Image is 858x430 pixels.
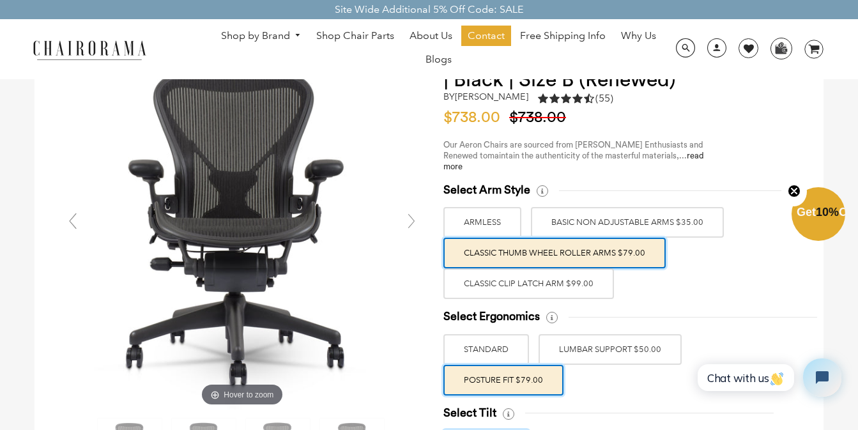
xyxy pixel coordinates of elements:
[410,29,452,43] span: About Us
[443,406,496,420] span: Select Tilt
[208,26,669,73] nav: DesktopNavigation
[443,110,507,125] span: $738.00
[443,309,540,324] span: Select Ergonomics
[538,91,613,105] div: 4.5 rating (55 votes)
[443,141,703,160] span: Our Aeron Chairs are sourced from [PERSON_NAME] Enthusiasts and Renewed to
[781,177,807,206] button: Close teaser
[60,45,424,410] img: DSC_4522_grande.jpg
[509,110,572,125] span: $738.00
[455,91,528,102] a: [PERSON_NAME]
[514,26,612,46] a: Free Shipping Info
[310,26,401,46] a: Shop Chair Parts
[615,26,663,46] a: Why Us
[539,334,682,365] label: LUMBAR SUPPORT $50.00
[443,183,530,197] span: Select Arm Style
[531,207,724,238] label: BASIC NON ADJUSTABLE ARMS $35.00
[425,53,452,66] span: Blogs
[595,92,613,105] span: (55)
[684,348,852,408] iframe: Tidio Chat
[403,26,459,46] a: About Us
[520,29,606,43] span: Free Shipping Info
[468,29,505,43] span: Contact
[60,220,424,233] a: Hover to zoom
[443,365,563,395] label: POSTURE FIT $79.00
[792,188,845,242] div: Get10%OffClose teaser
[797,206,855,219] span: Get Off
[771,38,791,58] img: WhatsApp_Image_2024-07-12_at_16.23.01.webp
[443,151,704,171] span: maintain the authenticity of the masterful materials,...
[419,49,458,70] a: Blogs
[443,334,529,365] label: STANDARD
[443,91,528,102] h2: by
[215,26,308,46] a: Shop by Brand
[621,29,656,43] span: Why Us
[26,38,153,61] img: chairorama
[316,29,394,43] span: Shop Chair Parts
[443,207,521,238] label: ARMLESS
[461,26,511,46] a: Contact
[538,91,613,109] a: 4.5 rating (55 votes)
[443,268,614,299] label: Classic Clip Latch Arm $99.00
[443,238,666,268] label: Classic Thumb Wheel Roller Arms $79.00
[816,206,839,219] span: 10%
